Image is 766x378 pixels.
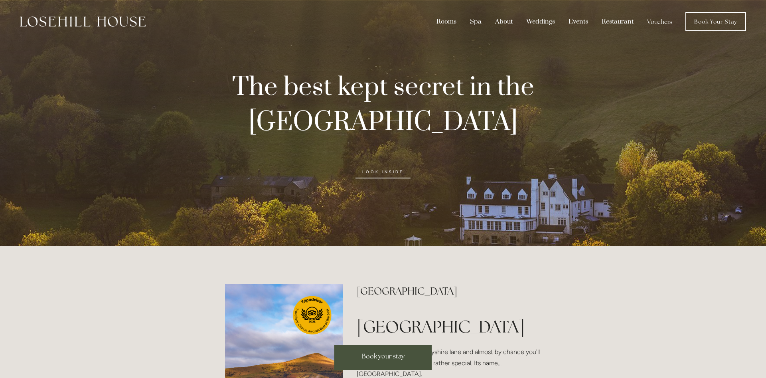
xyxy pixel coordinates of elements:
[362,352,405,360] span: Book your stay
[489,14,519,29] div: About
[520,14,561,29] div: Weddings
[334,345,432,370] a: Book your stay
[596,14,640,29] div: Restaurant
[685,12,746,31] a: Book Your Stay
[641,14,678,29] a: Vouchers
[563,14,594,29] div: Events
[464,14,488,29] div: Spa
[357,315,541,338] h1: [GEOGRAPHIC_DATA]
[20,16,146,27] img: Losehill House
[355,166,411,178] a: look inside
[232,71,540,139] strong: The best kept secret in the [GEOGRAPHIC_DATA]
[430,14,462,29] div: Rooms
[357,284,541,298] h2: [GEOGRAPHIC_DATA]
